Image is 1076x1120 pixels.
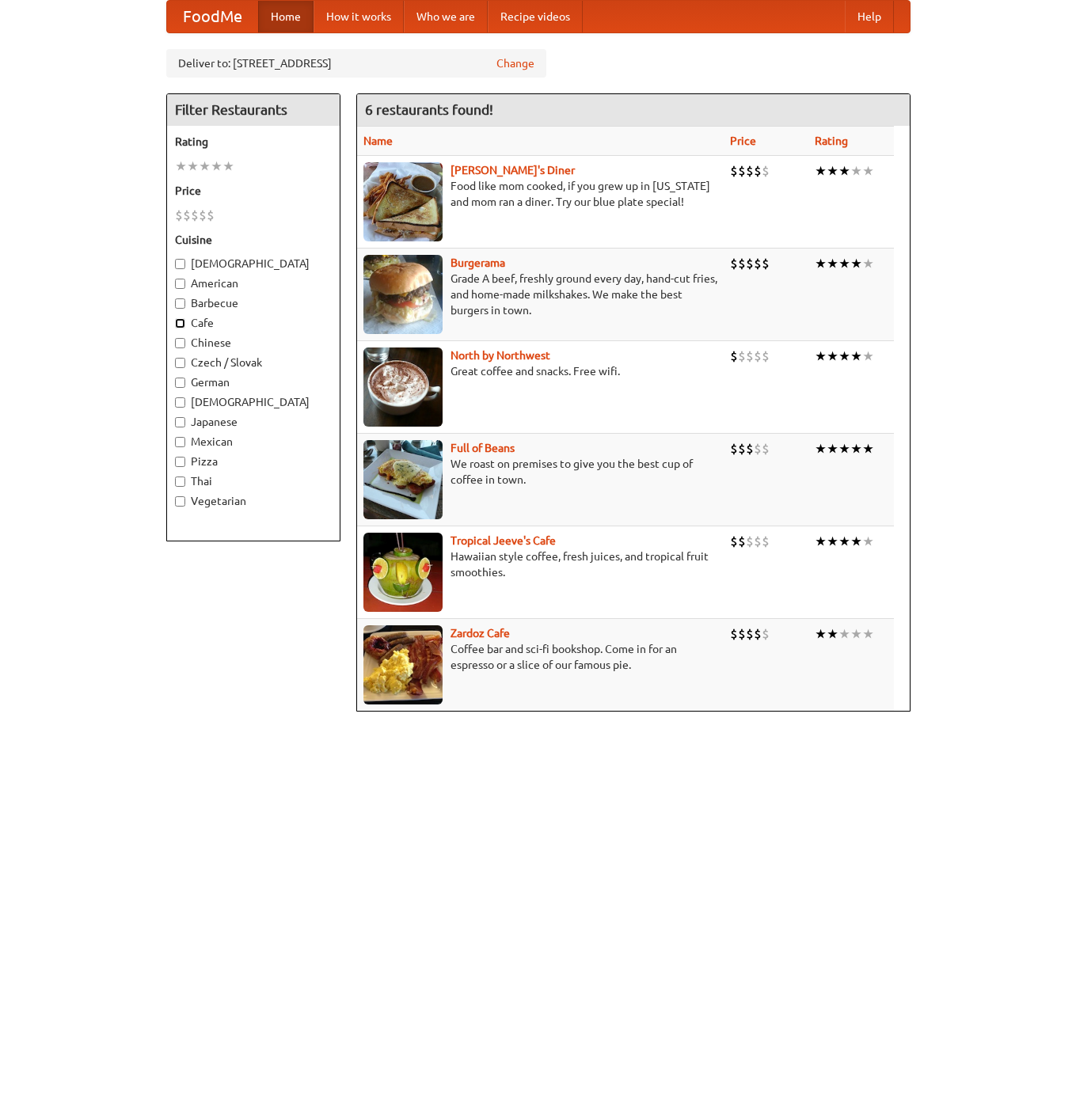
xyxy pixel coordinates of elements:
[314,1,404,32] a: How it works
[191,207,199,224] li: $
[862,533,874,550] li: ★
[746,255,754,272] li: $
[815,162,827,180] li: ★
[363,162,443,241] img: sallys.jpg
[175,397,185,408] input: [DEMOGRAPHIC_DATA]
[827,533,838,550] li: ★
[175,315,332,331] label: Cafe
[175,394,332,410] label: [DEMOGRAPHIC_DATA]
[363,549,717,580] p: Hawaiian style coffee, fresh juices, and tropical fruit smoothies.
[175,454,332,469] label: Pizza
[363,347,443,427] img: north.jpg
[175,275,332,291] label: American
[167,1,258,32] a: FoodMe
[850,533,862,550] li: ★
[738,533,746,550] li: $
[762,347,770,365] li: $
[746,347,754,365] li: $
[730,440,738,457] li: $
[496,55,534,71] a: Change
[175,493,332,509] label: Vegetarian
[207,207,215,224] li: $
[175,496,185,507] input: Vegetarian
[167,94,340,126] h4: Filter Restaurants
[175,355,332,370] label: Czech / Slovak
[730,533,738,550] li: $
[862,255,874,272] li: ★
[363,641,717,673] p: Coffee bar and sci-fi bookshop. Come in for an espresso or a slice of our famous pie.
[363,135,393,147] a: Name
[175,335,332,351] label: Chinese
[730,255,738,272] li: $
[815,625,827,643] li: ★
[838,533,850,550] li: ★
[175,295,332,311] label: Barbecue
[827,255,838,272] li: ★
[754,440,762,457] li: $
[838,347,850,365] li: ★
[754,533,762,550] li: $
[222,158,234,175] li: ★
[175,417,185,427] input: Japanese
[815,533,827,550] li: ★
[762,625,770,643] li: $
[746,440,754,457] li: $
[175,158,187,175] li: ★
[199,158,211,175] li: ★
[183,207,191,224] li: $
[738,162,746,180] li: $
[363,255,443,334] img: burgerama.jpg
[451,627,510,640] a: Zardoz Cafe
[175,437,185,447] input: Mexican
[838,162,850,180] li: ★
[175,358,185,368] input: Czech / Slovak
[762,255,770,272] li: $
[404,1,488,32] a: Who we are
[862,347,874,365] li: ★
[175,232,332,248] h5: Cuisine
[754,625,762,643] li: $
[451,164,575,177] a: [PERSON_NAME]'s Diner
[815,255,827,272] li: ★
[845,1,894,32] a: Help
[451,534,556,547] a: Tropical Jeeve's Cafe
[363,456,717,488] p: We roast on premises to give you the best cup of coffee in town.
[363,625,443,704] img: zardoz.jpg
[754,255,762,272] li: $
[730,135,756,147] a: Price
[199,207,207,224] li: $
[365,102,493,117] ng-pluralize: 6 restaurants found!
[175,374,332,390] label: German
[738,625,746,643] li: $
[754,162,762,180] li: $
[762,440,770,457] li: $
[838,625,850,643] li: ★
[850,255,862,272] li: ★
[746,162,754,180] li: $
[862,440,874,457] li: ★
[862,625,874,643] li: ★
[827,162,838,180] li: ★
[815,440,827,457] li: ★
[838,440,850,457] li: ★
[175,256,332,271] label: [DEMOGRAPHIC_DATA]
[175,476,185,487] input: Thai
[746,533,754,550] li: $
[738,440,746,457] li: $
[363,363,717,379] p: Great coffee and snacks. Free wifi.
[175,134,332,150] h5: Rating
[827,440,838,457] li: ★
[363,178,717,210] p: Food like mom cooked, if you grew up in [US_STATE] and mom ran a diner. Try our blue plate special!
[738,255,746,272] li: $
[363,271,717,318] p: Grade A beef, freshly ground every day, hand-cut fries, and home-made milkshakes. We make the bes...
[451,442,515,454] a: Full of Beans
[175,338,185,348] input: Chinese
[451,256,505,269] a: Burgerama
[762,533,770,550] li: $
[862,162,874,180] li: ★
[815,347,827,365] li: ★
